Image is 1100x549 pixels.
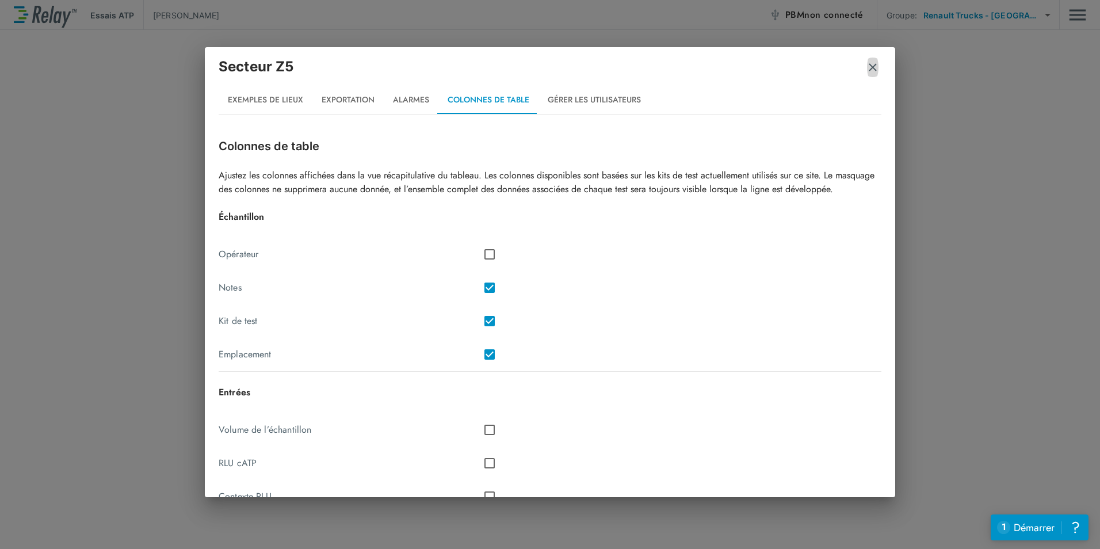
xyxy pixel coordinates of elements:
[219,386,881,399] p: Entrées
[219,276,484,300] div: Notes
[219,418,484,442] div: Volume de l’échantillon
[384,86,438,114] button: Alarmes
[219,342,484,367] div: Emplacement
[219,138,881,155] p: Colonnes de table
[991,514,1088,540] iframe: Resource center
[219,309,484,333] div: Kit de test
[219,169,881,196] p: Ajustez les colonnes affichées dans la vue récapitulative du tableau. Les colonnes disponibles so...
[867,62,879,73] img: Enlever
[219,242,484,266] div: Opérateur
[219,56,294,77] p: Secteur Z5
[312,86,384,114] button: Exportation
[219,210,881,224] p: Échantillon
[219,485,484,509] div: Contexte RLU
[228,95,303,105] font: Exemples de lieux
[438,86,538,114] button: Colonnes de table
[219,451,484,475] div: RLU cATP
[538,86,650,114] button: Gérer les utilisateurs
